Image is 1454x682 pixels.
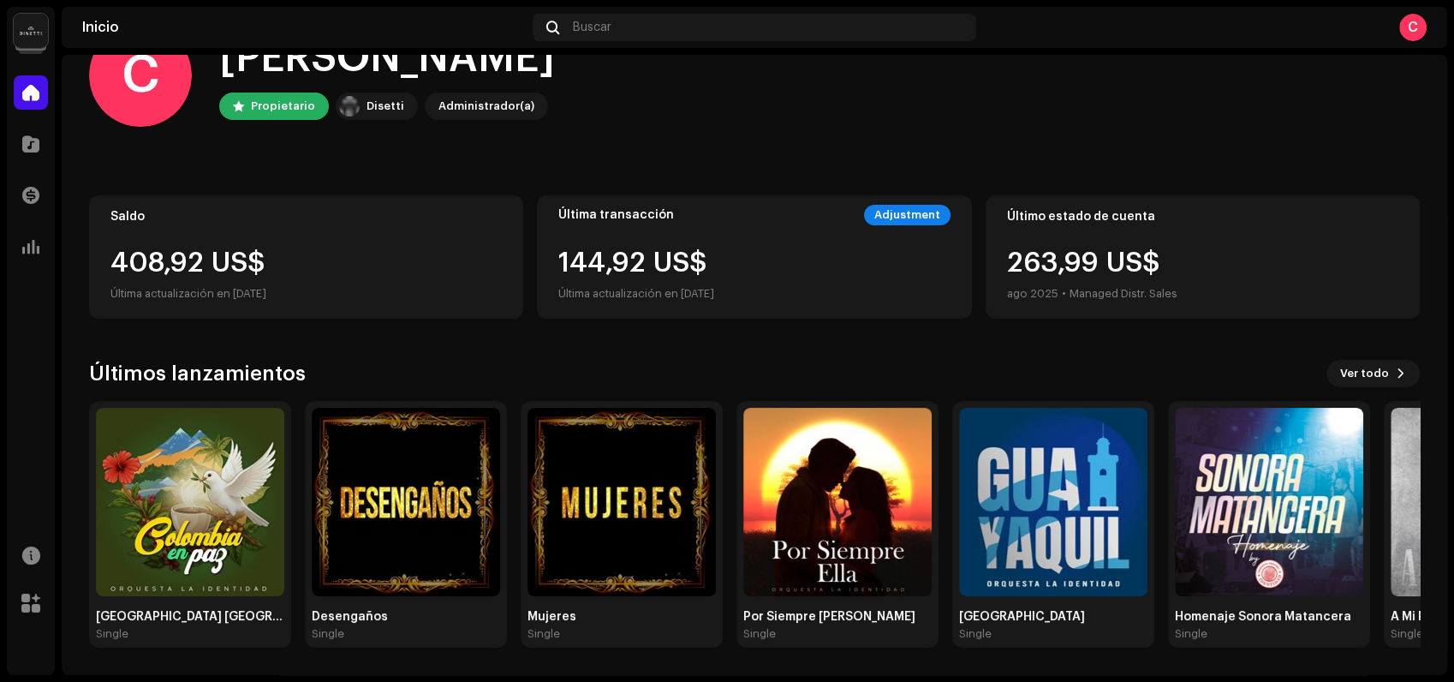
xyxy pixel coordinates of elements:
div: Adjustment [864,205,950,225]
span: Buscar [573,21,611,34]
div: [PERSON_NAME] [219,31,555,86]
div: C [89,24,192,127]
div: ago 2025 [1007,284,1058,304]
div: [GEOGRAPHIC_DATA] [959,610,1147,624]
div: Última actualización en [DATE] [110,284,502,304]
div: Single [1391,627,1423,641]
img: 02a7c2d3-3c89-4098-b12f-2ff2945c95ee [14,14,48,48]
div: Desengaños [312,610,500,624]
div: Administrador(a) [438,96,534,117]
button: Ver todo [1326,360,1420,387]
div: Por Siempre [PERSON_NAME] [743,610,932,624]
re-o-card-value: Último estado de cuenta [986,195,1420,319]
img: 649b7e24-90f3-45ec-92bb-860d6590f2d6 [1175,408,1363,596]
span: Ver todo [1340,356,1389,391]
div: • [1062,284,1066,304]
img: 820b5dfe-b6a6-4f0d-9ec4-e3e1fcfbd4e9 [959,408,1147,596]
img: 02a7c2d3-3c89-4098-b12f-2ff2945c95ee [339,96,360,117]
div: [GEOGRAPHIC_DATA] [GEOGRAPHIC_DATA] [96,610,284,624]
div: Disetti [366,96,404,117]
div: C [1399,14,1427,41]
img: 86ad6583-9580-4161-963e-1fc7505b97de [312,408,500,596]
div: Single [96,627,128,641]
div: Última actualización en [DATE] [558,284,714,304]
div: Propietario [251,96,315,117]
div: Single [1175,627,1207,641]
div: Último estado de cuenta [1007,210,1398,224]
div: Inicio [82,21,526,34]
div: Single [312,627,344,641]
div: Single [527,627,560,641]
div: Single [959,627,992,641]
div: Mujeres [527,610,716,624]
div: Última transacción [558,208,674,222]
div: Single [743,627,776,641]
img: 89fdc658-37b8-469e-884f-94a58862ebeb [743,408,932,596]
div: Managed Distr. Sales [1070,284,1177,304]
img: d925ce6b-8b37-4547-a899-a60fce70e614 [96,408,284,596]
img: 35fade08-d524-4a64-a80a-dc5adf9f9926 [527,408,716,596]
h3: Últimos lanzamientos [89,360,306,387]
div: Saldo [110,210,502,224]
re-o-card-value: Saldo [89,195,523,319]
div: Homenaje Sonora Matancera [1175,610,1363,624]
